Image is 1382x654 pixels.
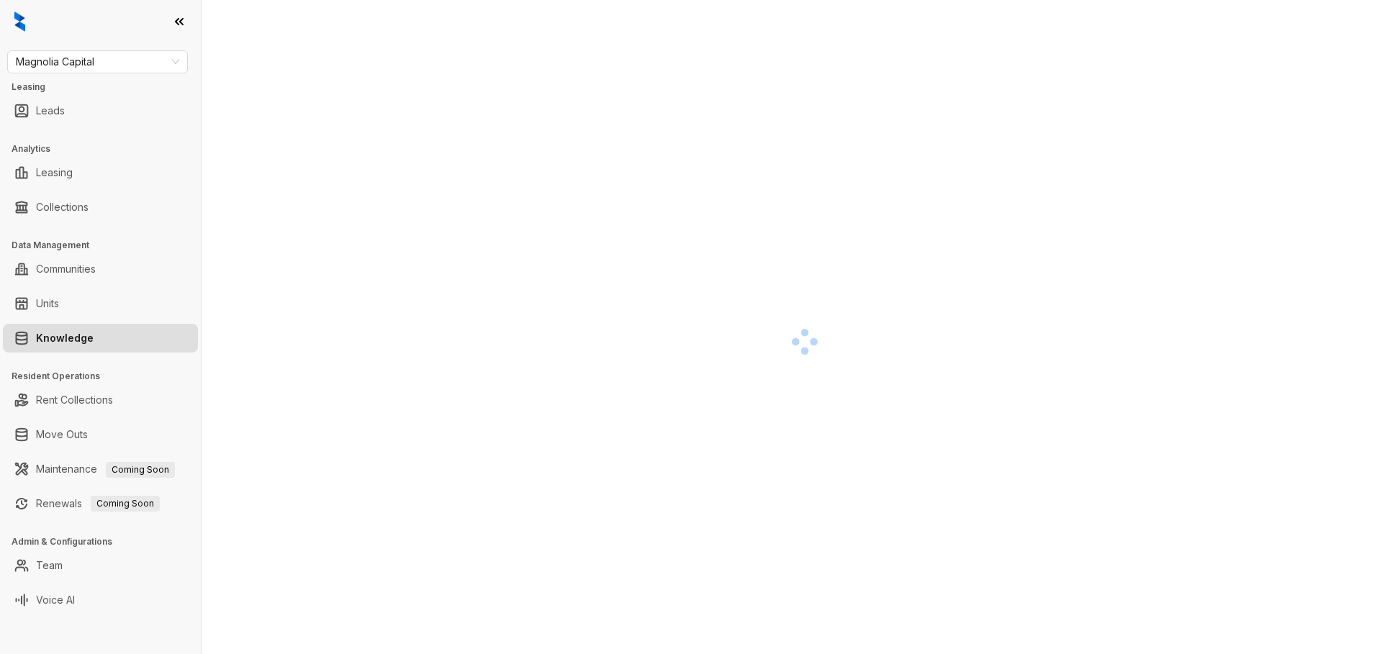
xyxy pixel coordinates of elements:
li: Leasing [3,158,198,187]
li: Leads [3,96,198,125]
li: Renewals [3,489,198,518]
li: Voice AI [3,586,198,614]
img: logo [14,12,25,32]
li: Units [3,289,198,318]
a: Leads [36,96,65,125]
a: Rent Collections [36,386,113,414]
a: RenewalsComing Soon [36,489,160,518]
a: Knowledge [36,324,94,353]
a: Communities [36,255,96,283]
li: Collections [3,193,198,222]
li: Move Outs [3,420,198,449]
li: Knowledge [3,324,198,353]
h3: Resident Operations [12,370,201,383]
span: Coming Soon [106,462,175,478]
li: Rent Collections [3,386,198,414]
a: Voice AI [36,586,75,614]
li: Maintenance [3,455,198,483]
a: Move Outs [36,420,88,449]
a: Team [36,551,63,580]
h3: Leasing [12,81,201,94]
span: Magnolia Capital [16,51,179,73]
h3: Analytics [12,142,201,155]
a: Leasing [36,158,73,187]
a: Collections [36,193,89,222]
h3: Data Management [12,239,201,252]
h3: Admin & Configurations [12,535,201,548]
li: Communities [3,255,198,283]
a: Units [36,289,59,318]
li: Team [3,551,198,580]
span: Coming Soon [91,496,160,512]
